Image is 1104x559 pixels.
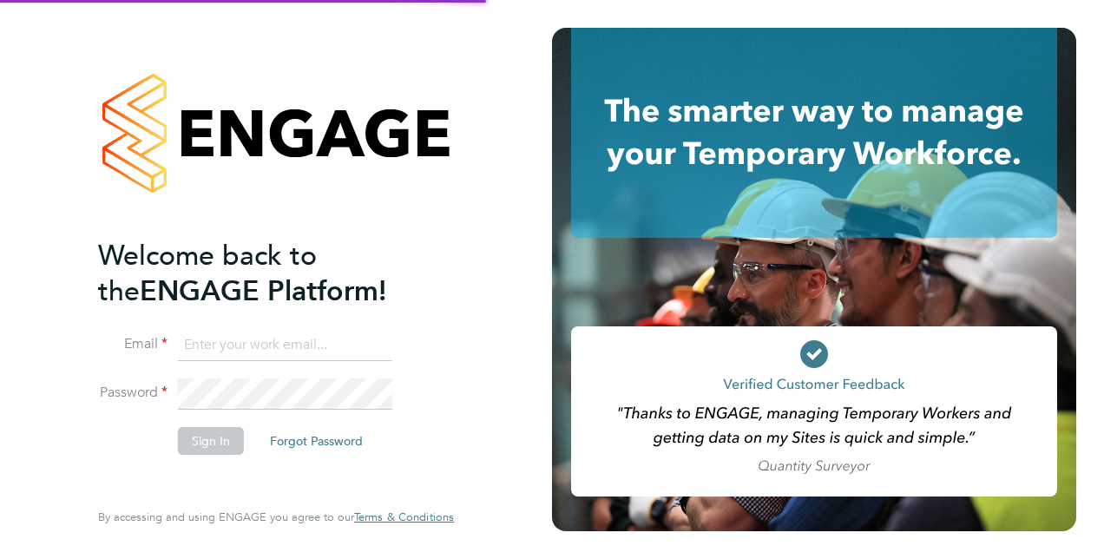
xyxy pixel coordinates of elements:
[98,239,317,308] span: Welcome back to the
[256,427,377,455] button: Forgot Password
[98,384,168,402] label: Password
[98,335,168,353] label: Email
[178,427,244,455] button: Sign In
[178,330,392,361] input: Enter your work email...
[354,510,454,524] a: Terms & Conditions
[98,510,454,524] span: By accessing and using ENGAGE you agree to our
[98,238,437,309] h2: ENGAGE Platform!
